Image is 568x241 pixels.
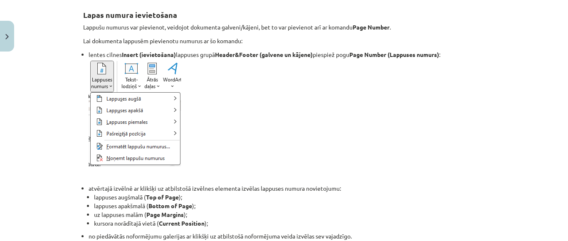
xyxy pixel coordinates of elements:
b: Insert (ievietošana) [122,51,176,58]
li: kursora norādītajā vietā ( ); [94,219,485,228]
p: Lappušu numurus var pievienot, veidojot dokumenta galveni/kājeni, bet to var pievienot arī ar kom... [83,23,485,32]
b: Page Number [353,23,390,31]
b: Top of Page [146,193,179,201]
li: atvērtajā izvēlnē ar klikšķi uz atbilstošā izvēlnes elementa izvēlas lappuses numura novietojumu: [89,184,485,228]
li: lappuses apakšmalā ( ); [94,202,485,210]
b: Page Number (Lappuses numurs) [349,51,439,58]
p: Lai dokumenta lappusēm pievienotu numurus ar šo komandu: [83,37,485,45]
strong: Lapas numura ievietošana [83,10,177,20]
img: icon-close-lesson-0947bae3869378f0d4975bcd49f059093ad1ed9edebbc8119c70593378902aed.svg [5,34,9,39]
b: Page Margins [146,211,184,218]
b: Current Position [159,219,205,227]
b: Bottom of Page [148,202,192,209]
b: Header&Footer (galvene un kājene) [215,51,313,58]
li: no piedāvātās noformējumu galerijas ar klikšķi uz atbilstošā noformējuma veida izvēlas sev vajadz... [89,232,485,241]
li: lentes cilnes lappuses grupā piespiež pogu : [89,50,485,166]
li: uz lappuses malām ( ); [94,210,485,219]
li: lappuses augšmalā ( ); [94,193,485,202]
